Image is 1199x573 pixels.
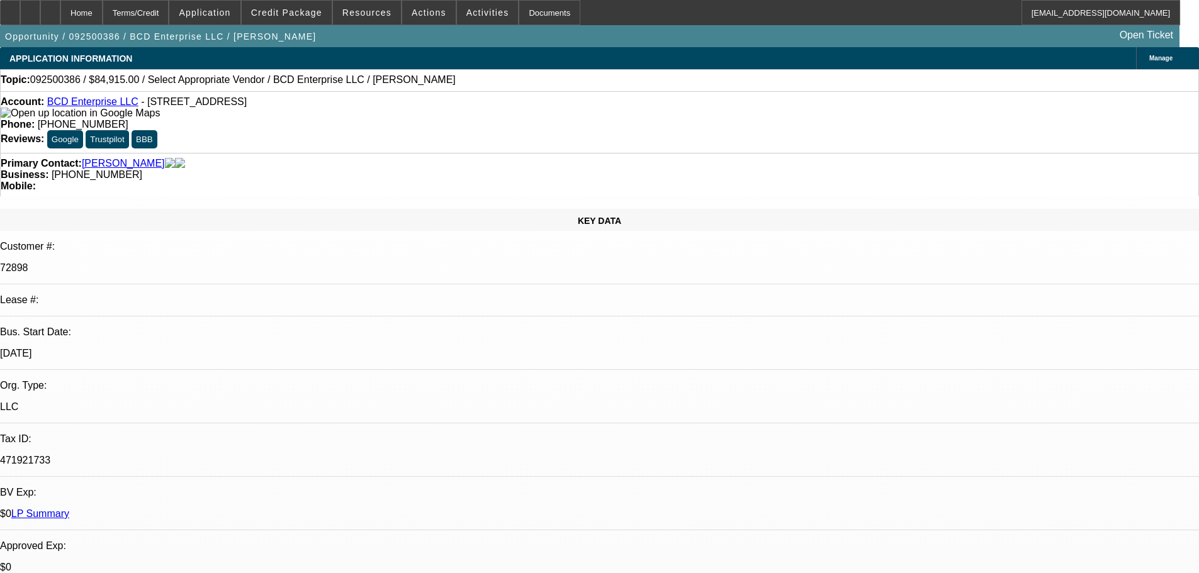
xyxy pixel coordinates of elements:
[342,8,391,18] span: Resources
[1149,55,1173,62] span: Manage
[5,31,316,42] span: Opportunity / 092500386 / BCD Enterprise LLC / [PERSON_NAME]
[1,96,44,107] strong: Account:
[1,119,35,130] strong: Phone:
[242,1,332,25] button: Credit Package
[402,1,456,25] button: Actions
[169,1,240,25] button: Application
[333,1,401,25] button: Resources
[1,181,36,191] strong: Mobile:
[1,169,48,180] strong: Business:
[38,119,128,130] span: [PHONE_NUMBER]
[47,96,138,107] a: BCD Enterprise LLC
[30,74,456,86] span: 092500386 / $84,915.00 / Select Appropriate Vendor / BCD Enterprise LLC / [PERSON_NAME]
[457,1,519,25] button: Activities
[1,108,160,118] a: View Google Maps
[1,158,82,169] strong: Primary Contact:
[1,108,160,119] img: Open up location in Google Maps
[9,53,132,64] span: APPLICATION INFORMATION
[52,169,142,180] span: [PHONE_NUMBER]
[1,74,30,86] strong: Topic:
[11,508,69,519] a: LP Summary
[578,216,621,226] span: KEY DATA
[47,130,83,148] button: Google
[1115,25,1178,46] a: Open Ticket
[466,8,509,18] span: Activities
[412,8,446,18] span: Actions
[141,96,247,107] span: - [STREET_ADDRESS]
[165,158,175,169] img: facebook-icon.png
[1,133,44,144] strong: Reviews:
[86,130,128,148] button: Trustpilot
[251,8,322,18] span: Credit Package
[132,130,157,148] button: BBB
[179,8,230,18] span: Application
[175,158,185,169] img: linkedin-icon.png
[82,158,165,169] a: [PERSON_NAME]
